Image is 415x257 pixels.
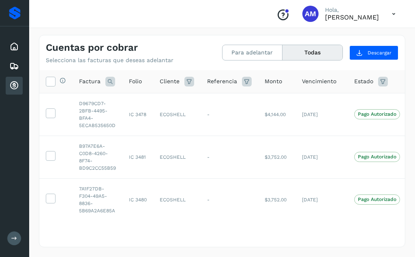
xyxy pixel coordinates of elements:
td: 7A1F27DB-F304-49A5-8836-5B69A2A6E85A [73,178,122,221]
span: Descargar [368,49,391,56]
span: Estado [354,77,373,86]
p: Hola, [325,6,379,13]
span: Folio [129,77,142,86]
span: Monto [265,77,282,86]
td: ECOSHELL [153,136,201,178]
td: IC 3481 [122,136,153,178]
td: D9679CD7-2BFB-4495-BFA4-5ECAB535650D [73,93,122,136]
td: IC 3480 [122,178,153,221]
button: Descargar [349,45,398,60]
td: ECOSHELL [153,178,201,221]
td: - [201,178,258,221]
td: - [201,93,258,136]
div: Embarques [6,57,23,75]
p: ANGEL MIGUEL RAMIREZ [325,13,379,21]
p: Pago Autorizado [358,154,396,160]
td: B97A7E6A-C0D8-4260-8F74-BD9C2CC55B59 [73,136,122,178]
span: Referencia [207,77,237,86]
td: - [201,136,258,178]
button: Todas [282,45,342,60]
div: Cuentas por cobrar [6,77,23,95]
span: Vencimiento [302,77,336,86]
td: $4,144.00 [258,93,295,136]
td: [DATE] [295,178,348,221]
td: ECOSHELL [153,93,201,136]
td: $3,752.00 [258,136,295,178]
h4: Cuentas por cobrar [46,42,138,54]
p: Pago Autorizado [358,111,396,117]
td: $3,752.00 [258,178,295,221]
td: [DATE] [295,93,348,136]
button: Para adelantar [222,45,283,60]
td: [DATE] [295,136,348,178]
span: Factura [79,77,101,86]
p: Pago Autorizado [358,197,396,202]
span: Cliente [160,77,180,86]
div: Inicio [6,38,23,56]
td: IC 3478 [122,93,153,136]
p: Selecciona las facturas que deseas adelantar [46,57,173,64]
